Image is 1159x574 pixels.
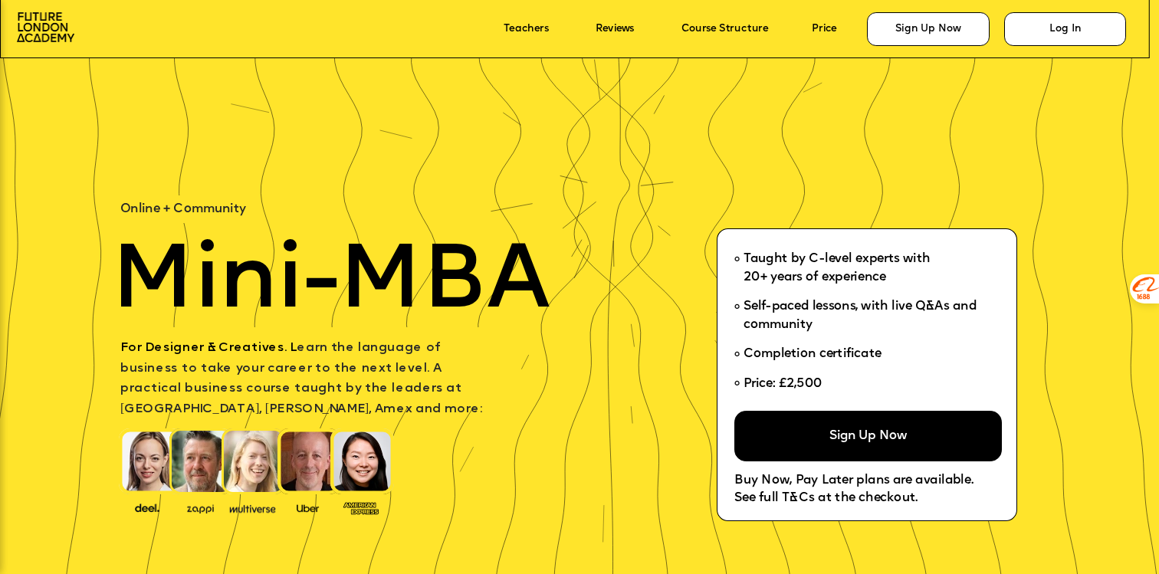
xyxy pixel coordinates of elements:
a: Course Structure [681,24,769,35]
span: Taught by C-level experts with 20+ years of experience [744,254,931,284]
span: Buy Now, Pay Later plans are available. [734,474,973,487]
span: For Designer & Creatives. L [120,342,297,354]
img: image-388f4489-9820-4c53-9b08-f7df0b8d4ae2.png [124,500,169,514]
img: image-93eab660-639c-4de6-957c-4ae039a0235a.png [338,499,383,516]
a: Teachers [504,24,549,35]
span: See full T&Cs at the checkout. [734,493,918,505]
a: Price [812,24,836,35]
img: image-b7d05013-d886-4065-8d38-3eca2af40620.png [225,500,280,514]
span: Mini-MBA [111,238,550,329]
img: image-99cff0b2-a396-4aab-8550-cf4071da2cb9.png [285,501,330,513]
img: image-aac980e9-41de-4c2d-a048-f29dd30a0068.png [17,12,74,41]
span: Completion certificate [744,348,882,360]
span: Price: £2,500 [744,378,822,390]
span: Online + Community [120,204,246,216]
a: Reviews [596,24,634,35]
span: Self-paced lessons, with live Q&As and community [744,300,980,331]
span: earn the language of business to take your career to the next level. A practical business course ... [120,342,482,415]
img: image-b2f1584c-cbf7-4a77-bbe0-f56ae6ee31f2.png [178,501,223,513]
